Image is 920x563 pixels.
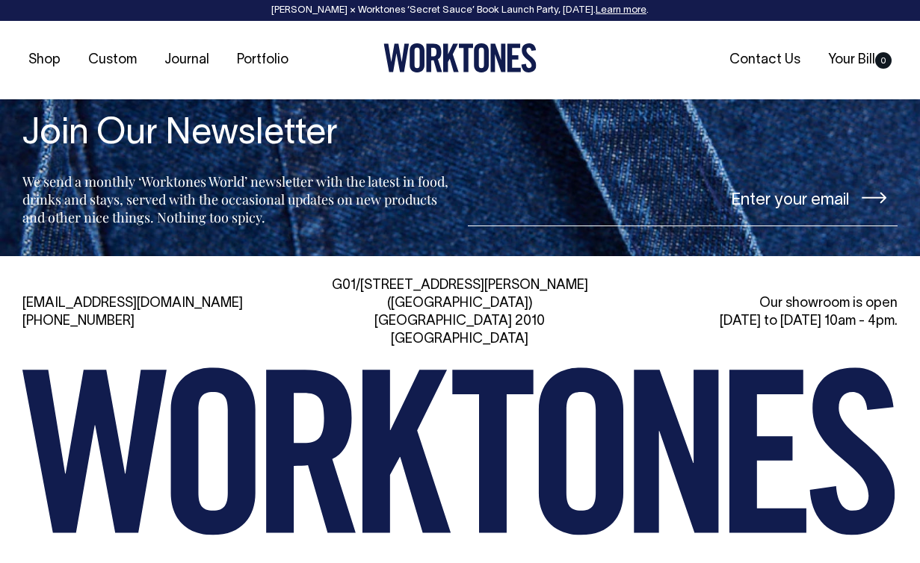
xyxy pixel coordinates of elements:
[22,48,67,72] a: Shop
[22,315,135,328] a: [PHONE_NUMBER]
[22,172,453,226] p: We send a monthly ‘Worktones World’ newsletter with the latest in food, drinks and stays, served ...
[875,52,892,69] span: 0
[231,48,294,72] a: Portfolio
[596,6,646,15] a: Learn more
[158,48,215,72] a: Journal
[321,277,598,349] div: G01/[STREET_ADDRESS][PERSON_NAME] ([GEOGRAPHIC_DATA]) [GEOGRAPHIC_DATA] 2010 [GEOGRAPHIC_DATA]
[621,295,898,331] div: Our showroom is open [DATE] to [DATE] 10am - 4pm.
[15,5,905,16] div: [PERSON_NAME] × Worktones ‘Secret Sauce’ Book Launch Party, [DATE]. .
[822,48,898,72] a: Your Bill0
[82,48,143,72] a: Custom
[22,297,243,310] a: [EMAIL_ADDRESS][DOMAIN_NAME]
[22,115,453,155] h4: Join Our Newsletter
[468,170,898,226] input: Enter your email
[723,48,806,72] a: Contact Us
